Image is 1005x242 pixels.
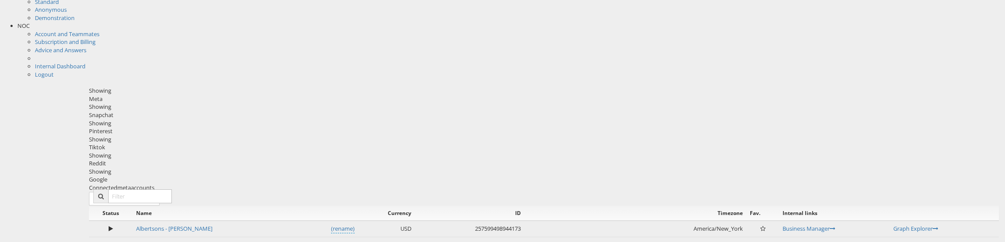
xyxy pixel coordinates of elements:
[35,14,75,22] a: Demonstration
[89,143,999,151] div: Tiktok
[89,135,999,144] div: Showing
[783,225,835,232] a: Business Manager
[89,151,999,160] div: Showing
[35,6,67,13] a: Anonymous
[331,225,355,233] a: (rename)
[89,168,999,176] div: Showing
[746,206,779,221] th: Fav.
[35,62,85,70] a: Internal Dashboard
[89,119,999,128] div: Showing
[89,192,160,206] button: ConnectmetaAccounts
[89,95,999,103] div: Meta
[358,221,415,237] td: USD
[89,87,999,95] div: Showing
[89,175,999,184] div: Google
[133,206,358,221] th: Name
[35,30,99,38] a: Account and Teammates
[35,46,86,54] a: Advice and Answers
[524,206,747,221] th: Timezone
[136,225,212,232] a: Albertsons - [PERSON_NAME]
[108,189,172,203] input: Filter
[415,221,524,237] td: 257599498944173
[893,225,938,232] a: Graph Explorer
[35,71,54,78] a: Logout
[524,221,747,237] td: America/New_York
[17,22,30,30] span: NOC
[89,184,999,192] div: Connected accounts
[415,206,524,221] th: ID
[89,111,999,119] div: Snapchat
[358,206,415,221] th: Currency
[89,206,133,221] th: Status
[117,184,131,192] span: meta
[89,103,999,111] div: Showing
[35,38,96,46] a: Subscription and Billing
[89,127,999,135] div: Pinterest
[89,159,999,168] div: Reddit
[779,206,890,221] th: Internal links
